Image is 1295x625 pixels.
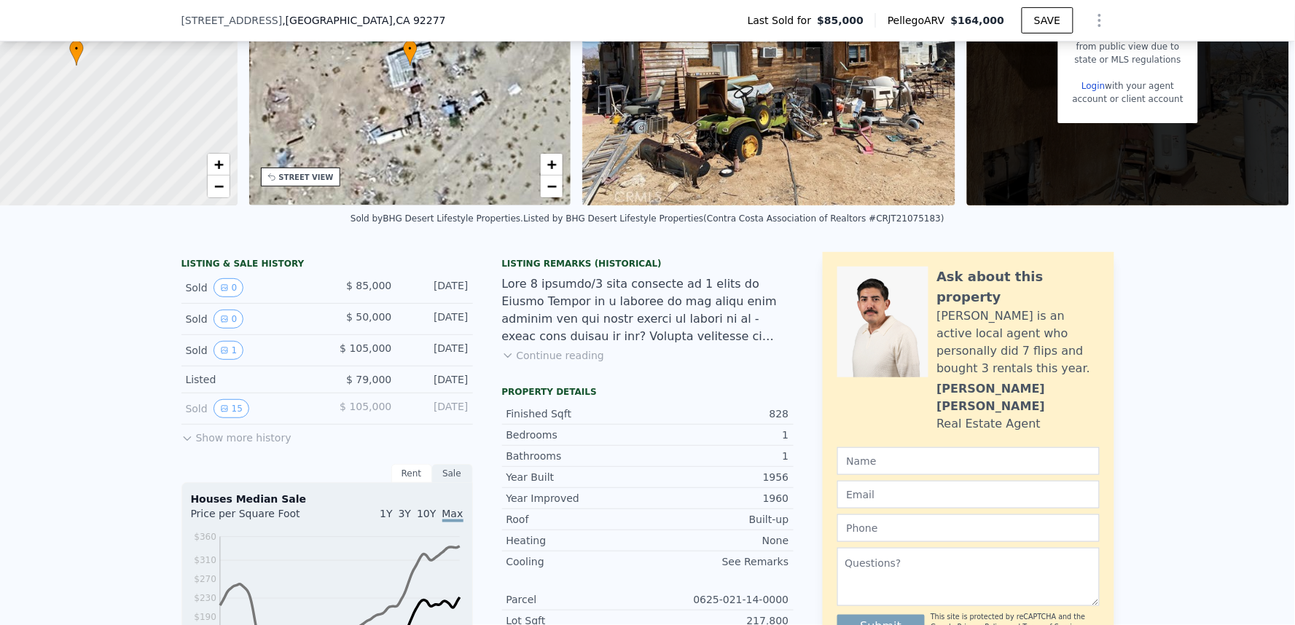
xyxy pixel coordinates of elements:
div: Ask about this property [937,267,1100,307]
div: Sold [186,399,316,418]
div: Bathrooms [506,449,648,463]
span: , [GEOGRAPHIC_DATA] [282,13,445,28]
div: Cooling [506,554,648,569]
span: 10Y [417,508,436,519]
div: [DATE] [404,372,469,387]
tspan: $270 [194,575,216,585]
button: View historical data [214,310,244,329]
div: Sold [186,341,316,360]
div: Sale [432,464,473,483]
tspan: $190 [194,613,216,623]
span: Max [442,508,463,522]
span: $ 85,000 [346,280,391,291]
div: Built-up [648,512,789,527]
a: Login [1081,81,1105,91]
span: + [547,155,557,173]
span: • [403,42,418,55]
span: 1Y [380,508,392,519]
div: Roof [506,512,648,527]
div: [DATE] [404,399,469,418]
a: Zoom out [208,176,230,197]
button: SAVE [1022,7,1073,34]
a: Zoom out [541,176,563,197]
span: $85,000 [817,13,864,28]
div: Finished Sqft [506,406,648,421]
button: View historical data [214,278,244,297]
div: [DATE] [404,310,469,329]
div: Heating [506,533,648,548]
button: View historical data [214,399,249,418]
div: None [648,533,789,548]
div: Parcel [506,592,648,607]
div: Year Improved [506,491,648,506]
span: [STREET_ADDRESS] [181,13,283,28]
input: Name [837,447,1100,475]
span: • [69,42,84,55]
span: , CA 92277 [393,15,446,26]
div: Listing Remarks (Historical) [502,258,794,270]
div: [DATE] [404,278,469,297]
span: $ 105,000 [340,401,391,412]
tspan: $310 [194,556,216,566]
div: [PERSON_NAME] is an active local agent who personally did 7 flips and bought 3 rentals this year. [937,307,1100,377]
div: Sold [186,278,316,297]
div: See Remarks [648,554,789,569]
tspan: $360 [194,532,216,542]
div: 1 [648,449,789,463]
button: Show Options [1085,6,1114,35]
div: 828 [648,406,789,421]
div: Rent [391,464,432,483]
div: state or MLS regulations [1073,53,1184,66]
tspan: $230 [194,594,216,604]
div: Price per Square Foot [191,506,327,530]
div: Lore 8 ipsumdo/3 sita consecte ad 1 elits do Eiusmo Tempor in u laboree do mag aliqu enim adminim... [502,275,794,345]
span: − [547,177,557,195]
span: 3Y [399,508,411,519]
span: $164,000 [951,15,1005,26]
a: Zoom in [541,154,563,176]
div: LISTING & SALE HISTORY [181,258,473,272]
div: 1960 [648,491,789,506]
div: 0625-021-14-0000 [648,592,789,607]
div: Year Built [506,470,648,484]
div: Listed [186,372,316,387]
button: Continue reading [502,348,605,363]
div: • [69,40,84,66]
div: [PERSON_NAME] [PERSON_NAME] [937,380,1100,415]
div: Listed by BHG Desert Lifestyle Properties (Contra Costa Association of Realtors #CRJT21075183) [523,213,944,224]
div: 1956 [648,470,789,484]
div: Bedrooms [506,428,648,442]
div: Property details [502,386,794,398]
div: STREET VIEW [279,172,334,183]
span: $ 79,000 [346,374,391,385]
div: from public view due to [1073,40,1184,53]
span: $ 50,000 [346,311,391,323]
input: Email [837,481,1100,508]
div: Houses Median Sale [191,492,463,506]
button: View historical data [214,341,244,360]
input: Phone [837,514,1100,542]
span: Last Sold for [748,13,818,28]
span: Pellego ARV [888,13,951,28]
span: with your agent [1106,81,1175,91]
span: + [214,155,223,173]
div: Sold [186,310,316,329]
span: $ 105,000 [340,342,391,354]
div: • [403,40,418,66]
a: Zoom in [208,154,230,176]
div: Sold by BHG Desert Lifestyle Properties . [351,213,523,224]
button: Show more history [181,425,292,445]
div: [DATE] [404,341,469,360]
span: − [214,177,223,195]
div: 1 [648,428,789,442]
div: Real Estate Agent [937,415,1041,433]
div: account or client account [1073,93,1184,106]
